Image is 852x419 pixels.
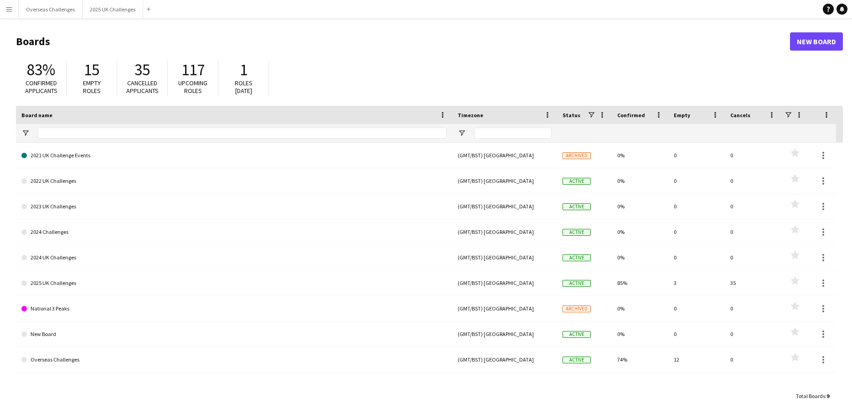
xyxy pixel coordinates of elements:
[452,321,557,347] div: (GMT/BST) [GEOGRAPHIC_DATA]
[725,194,781,219] div: 0
[452,296,557,321] div: (GMT/BST) [GEOGRAPHIC_DATA]
[21,143,447,168] a: 2021 UK Challenge Events
[21,194,447,219] a: 2023 UK Challenges
[725,321,781,347] div: 0
[612,245,668,270] div: 0%
[563,331,591,338] span: Active
[674,112,690,119] span: Empty
[458,129,466,137] button: Open Filter Menu
[725,168,781,193] div: 0
[474,128,552,139] input: Timezone Filter Input
[21,347,447,372] a: Overseas Challenges
[235,79,253,95] span: Roles [DATE]
[84,60,99,80] span: 15
[725,245,781,270] div: 0
[826,393,829,399] span: 9
[21,245,447,270] a: 2024 UK Challenges
[452,194,557,219] div: (GMT/BST) [GEOGRAPHIC_DATA]
[668,270,725,295] div: 3
[796,387,829,405] div: :
[668,219,725,244] div: 0
[27,60,55,80] span: 83%
[725,296,781,321] div: 0
[21,270,447,296] a: 2025 UK Challenges
[25,79,57,95] span: Confirmed applicants
[725,347,781,372] div: 0
[83,79,101,95] span: Empty roles
[563,112,580,119] span: Status
[612,168,668,193] div: 0%
[668,296,725,321] div: 0
[612,219,668,244] div: 0%
[563,203,591,210] span: Active
[240,60,248,80] span: 1
[668,245,725,270] div: 0
[730,112,750,119] span: Cancels
[134,60,150,80] span: 35
[21,296,447,321] a: National 3 Peaks
[21,168,447,194] a: 2022 UK Challenges
[668,321,725,347] div: 0
[563,178,591,185] span: Active
[21,219,447,245] a: 2024 Challenges
[19,0,83,18] button: Overseas Challenges
[21,321,447,347] a: New Board
[563,305,591,312] span: Archived
[612,194,668,219] div: 0%
[38,128,447,139] input: Board name Filter Input
[452,245,557,270] div: (GMT/BST) [GEOGRAPHIC_DATA]
[668,168,725,193] div: 0
[452,270,557,295] div: (GMT/BST) [GEOGRAPHIC_DATA]
[458,112,483,119] span: Timezone
[563,280,591,287] span: Active
[725,270,781,295] div: 35
[452,219,557,244] div: (GMT/BST) [GEOGRAPHIC_DATA]
[452,168,557,193] div: (GMT/BST) [GEOGRAPHIC_DATA]
[725,143,781,168] div: 0
[563,357,591,363] span: Active
[612,296,668,321] div: 0%
[796,393,825,399] span: Total Boards
[452,143,557,168] div: (GMT/BST) [GEOGRAPHIC_DATA]
[563,254,591,261] span: Active
[668,194,725,219] div: 0
[181,60,205,80] span: 117
[668,143,725,168] div: 0
[178,79,207,95] span: Upcoming roles
[790,32,843,51] a: New Board
[612,270,668,295] div: 85%
[16,35,790,48] h1: Boards
[126,79,159,95] span: Cancelled applicants
[612,143,668,168] div: 0%
[617,112,645,119] span: Confirmed
[563,229,591,236] span: Active
[21,112,52,119] span: Board name
[612,347,668,372] div: 74%
[83,0,143,18] button: 2025 UK Challenges
[612,321,668,347] div: 0%
[668,347,725,372] div: 12
[452,347,557,372] div: (GMT/BST) [GEOGRAPHIC_DATA]
[563,152,591,159] span: Archived
[725,219,781,244] div: 0
[21,129,30,137] button: Open Filter Menu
